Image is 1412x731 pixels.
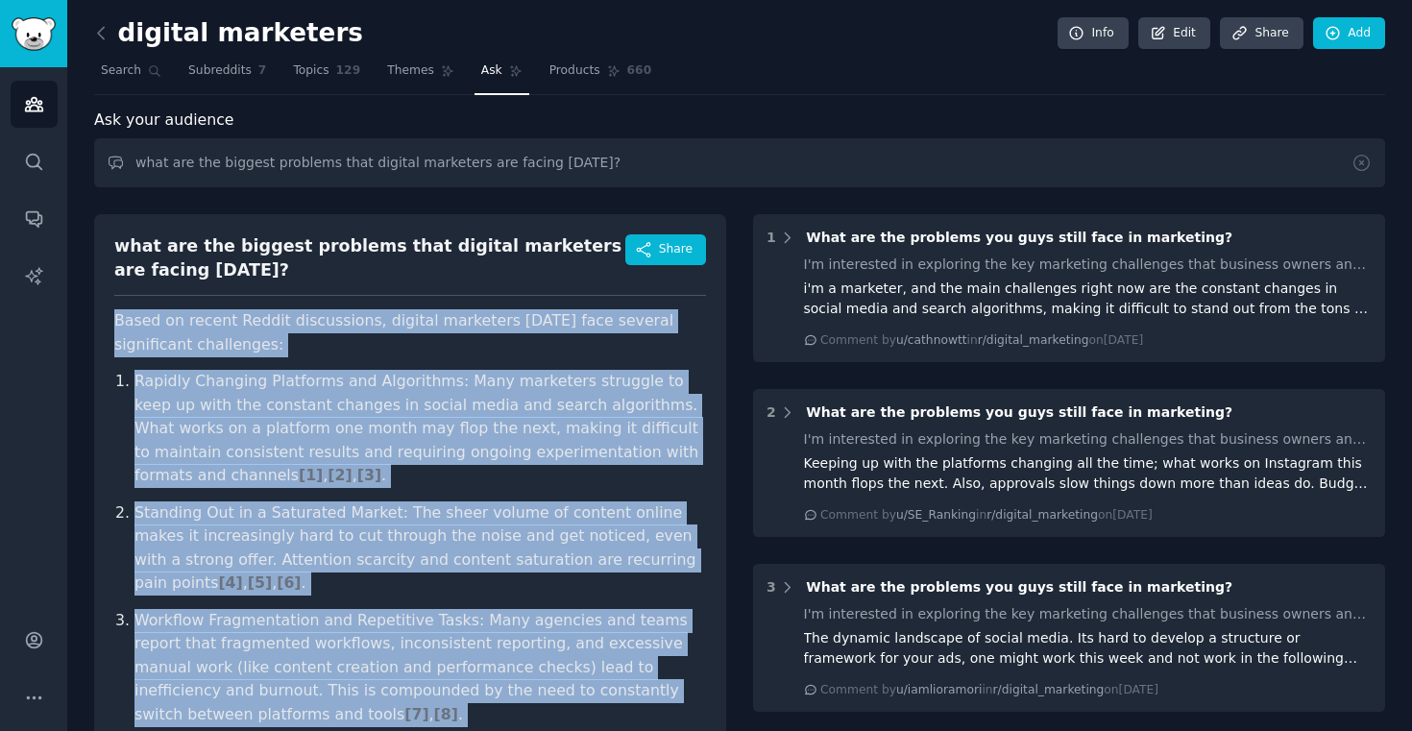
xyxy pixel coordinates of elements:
[820,682,1158,699] div: Comment by in on [DATE]
[820,332,1143,350] div: Comment by in on [DATE]
[806,404,1232,420] span: What are the problems you guys still face in marketing?
[767,402,776,423] div: 2
[182,56,273,95] a: Subreddits7
[380,56,461,95] a: Themes
[286,56,367,95] a: Topics129
[94,109,234,133] span: Ask your audience
[896,333,967,347] span: u/cathnowtt
[659,241,693,258] span: Share
[896,508,976,522] span: u/SE_Ranking
[978,333,1089,347] span: r/digital_marketing
[1220,17,1302,50] a: Share
[434,705,458,723] span: [ 8 ]
[986,508,1098,522] span: r/digital_marketing
[328,466,352,484] span: [ 2 ]
[218,573,242,592] span: [ 4 ]
[188,62,252,80] span: Subreddits
[993,683,1105,696] span: r/digital_marketing
[114,234,625,281] div: what are the biggest problems that digital marketers are facing [DATE]?
[94,138,1385,187] input: Ask this audience a question...
[277,573,301,592] span: [ 6 ]
[134,370,706,488] p: Rapidly Changing Platforms and Algorithms: Many marketers struggle to keep up with the constant c...
[627,62,652,80] span: 660
[134,501,706,596] p: Standing Out in a Saturated Market: The sheer volume of content online makes it increasingly hard...
[248,573,272,592] span: [ 5 ]
[299,466,323,484] span: [ 1 ]
[1138,17,1210,50] a: Edit
[896,683,982,696] span: u/iamlioramori
[804,604,1373,624] div: I'm interested in exploring the key marketing challenges that business owners and entrepreneurs f...
[804,453,1373,494] div: Keeping up with the platforms changing all the time; what works on Instagram this month flops the...
[357,466,381,484] span: [ 3 ]
[806,579,1232,595] span: What are the problems you guys still face in marketing?
[94,56,168,95] a: Search
[293,62,329,80] span: Topics
[481,62,502,80] span: Ask
[767,228,776,248] div: 1
[134,609,706,727] p: Workflow Fragmentation and Repetitive Tasks: Many agencies and teams report that fragmented workf...
[1058,17,1129,50] a: Info
[625,234,706,265] button: Share
[387,62,434,80] span: Themes
[543,56,658,95] a: Products660
[404,705,428,723] span: [ 7 ]
[258,62,267,80] span: 7
[336,62,361,80] span: 129
[94,18,363,49] h2: digital marketers
[804,628,1373,669] div: The dynamic landscape of social media. Its hard to develop a structure or framework for your ads,...
[114,309,706,356] p: Based on recent Reddit discussions, digital marketers [DATE] face several significant challenges:
[806,230,1232,245] span: What are the problems you guys still face in marketing?
[820,507,1153,524] div: Comment by in on [DATE]
[101,62,141,80] span: Search
[475,56,529,95] a: Ask
[804,279,1373,319] div: i'm a marketer, and the main challenges right now are the constant changes in social media and se...
[1313,17,1385,50] a: Add
[549,62,600,80] span: Products
[804,255,1373,275] div: I'm interested in exploring the key marketing challenges that business owners and entrepreneurs f...
[767,577,776,597] div: 3
[804,429,1373,450] div: I'm interested in exploring the key marketing challenges that business owners and entrepreneurs f...
[12,17,56,51] img: GummySearch logo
